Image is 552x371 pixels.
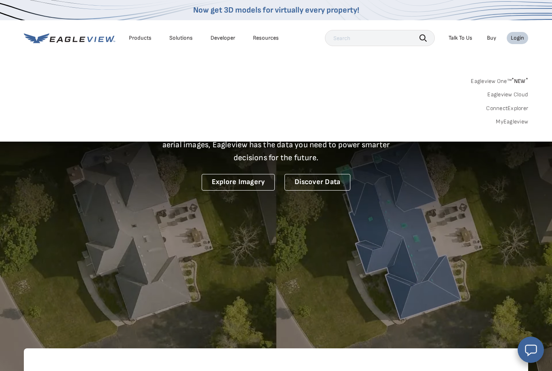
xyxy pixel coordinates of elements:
a: Now get 3D models for virtually every property! [193,5,359,15]
button: Open chat window [518,337,544,363]
span: NEW [512,78,528,85]
p: A new era starts here. Built on more than 3.5 billion high-resolution aerial images, Eagleview ha... [152,125,400,164]
div: Products [129,34,152,42]
div: Login [511,34,524,42]
a: MyEagleview [496,118,528,125]
a: Eagleview One™*NEW* [471,75,528,85]
div: Talk To Us [449,34,472,42]
input: Search [325,30,435,46]
div: Resources [253,34,279,42]
div: Solutions [169,34,193,42]
a: Discover Data [284,174,350,191]
a: Developer [211,34,235,42]
a: ConnectExplorer [486,105,528,112]
a: Explore Imagery [202,174,275,191]
a: Buy [487,34,496,42]
a: Eagleview Cloud [487,91,528,98]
